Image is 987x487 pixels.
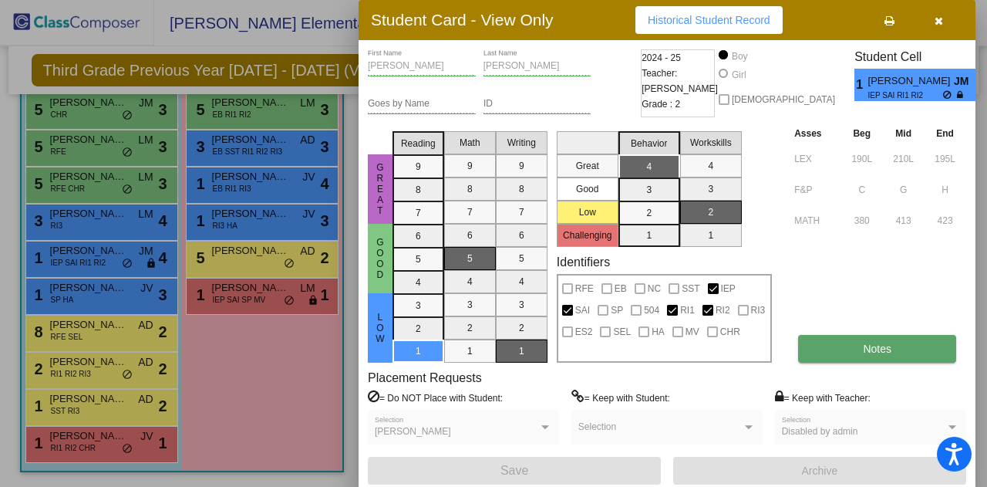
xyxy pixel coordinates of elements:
span: EB [615,279,627,298]
label: = Do NOT Place with Student: [368,390,503,405]
span: SST [682,279,699,298]
div: Boy [731,49,748,63]
input: assessment [794,178,837,201]
span: [PERSON_NAME] [868,73,954,90]
button: Save [368,457,661,485]
button: Notes [798,335,956,363]
label: = Keep with Student: [571,390,670,405]
span: SEL [613,323,631,341]
span: IEP SAI RI1 RI2 [868,90,943,101]
span: Low [373,312,387,344]
span: ES2 [575,323,593,341]
span: SP [611,301,623,320]
span: RI2 [716,301,730,320]
span: MV [686,323,699,341]
span: RFE [575,279,594,298]
span: NC [648,279,661,298]
span: SAI [575,301,590,320]
span: 1 [854,76,867,94]
span: RI3 [751,301,766,320]
th: Beg [840,125,883,142]
span: Disabled by admin [782,426,858,437]
input: goes by name [368,99,476,110]
span: Teacher: [PERSON_NAME] [642,66,718,96]
span: [PERSON_NAME] [375,426,451,437]
input: assessment [794,147,837,171]
span: Grade : 2 [642,96,680,112]
span: Save [500,464,528,477]
span: JM [954,73,975,90]
span: CHR [720,323,740,341]
label: = Keep with Teacher: [775,390,871,405]
div: Girl [731,68,746,82]
label: Placement Requests [368,370,482,385]
h3: Student Card - View Only [371,10,554,29]
button: Historical Student Record [635,6,783,34]
span: Notes [863,343,891,355]
label: Identifiers [557,255,610,269]
span: IEP [721,279,736,298]
span: Good [373,237,387,280]
th: End [924,125,966,142]
span: Archive [802,465,838,477]
span: Historical Student Record [648,14,770,26]
span: 2024 - 25 [642,50,681,66]
span: 504 [644,301,659,320]
span: [DEMOGRAPHIC_DATA] [732,90,835,109]
span: Great [373,162,387,216]
th: Asses [790,125,840,142]
th: Mid [883,125,924,142]
span: HA [652,323,665,341]
button: Archive [673,457,966,485]
span: RI1 [680,301,695,320]
input: assessment [794,209,837,232]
